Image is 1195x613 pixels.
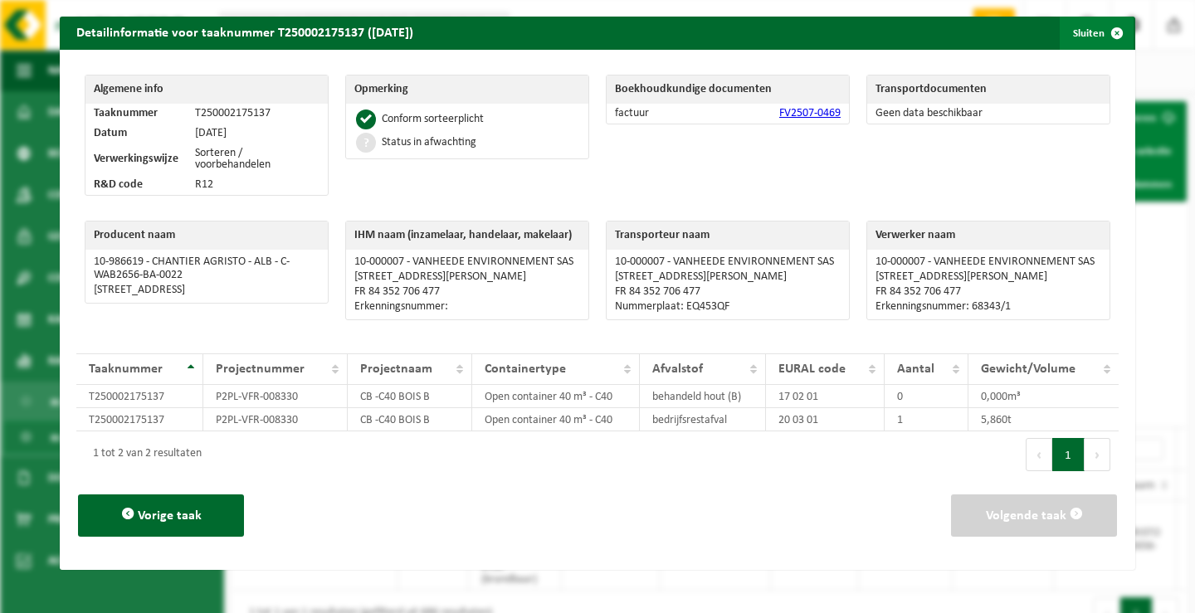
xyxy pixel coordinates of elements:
th: Verwerker naam [867,221,1110,250]
td: [DATE] [187,124,328,144]
p: Erkenningsnummer: 68343/1 [876,300,1101,314]
td: Geen data beschikbaar [867,104,1110,124]
td: T250002175137 [76,385,203,408]
span: Aantal [897,362,934,376]
button: Previous [1026,438,1052,471]
span: EURAL code [778,362,846,376]
div: 1 tot 2 van 2 resultaten [85,440,202,469]
span: Containertype [485,362,566,376]
button: 1 [1052,438,1085,471]
td: CB -C40 BOIS B [348,408,472,431]
div: Status in afwachting [382,137,476,148]
p: [STREET_ADDRESS] [94,284,319,297]
td: Open container 40 m³ - C40 [472,385,640,408]
span: Gewicht/Volume [981,362,1075,376]
td: CB -C40 BOIS B [348,385,472,408]
button: Sluiten [1060,17,1134,50]
td: 1 [885,408,968,431]
td: Datum [85,124,187,144]
th: Transporteur naam [607,221,849,250]
p: FR 84 352 706 477 [876,285,1101,299]
p: Nummerplaat: EQ453QF [615,300,841,314]
p: [STREET_ADDRESS][PERSON_NAME] [354,270,580,284]
th: Boekhoudkundige documenten [607,75,849,104]
p: FR 84 352 706 477 [354,285,580,299]
span: Vorige taak [138,509,202,523]
td: behandeld hout (B) [640,385,766,408]
th: Transportdocumenten [867,75,1081,104]
p: [STREET_ADDRESS][PERSON_NAME] [615,270,841,284]
td: bedrijfsrestafval [640,408,766,431]
p: 10-000007 - VANHEEDE ENVIRONNEMENT SAS [615,255,841,269]
th: Algemene info [85,75,328,104]
td: Open container 40 m³ - C40 [472,408,640,431]
p: Erkenningsnummer: [354,300,580,314]
td: Sorteren / voorbehandelen [187,144,328,175]
span: Volgende taak [986,509,1066,523]
td: Verwerkingswijze [85,144,187,175]
div: Conform sorteerplicht [382,114,484,125]
span: Taaknummer [89,362,163,376]
td: Taaknummer [85,104,187,124]
td: T250002175137 [76,408,203,431]
p: [STREET_ADDRESS][PERSON_NAME] [876,270,1101,284]
th: IHM naam (inzamelaar, handelaar, makelaar) [346,221,588,250]
span: Afvalstof [652,362,703,376]
span: Projectnaam [360,362,432,376]
td: 20 03 01 [766,408,885,431]
td: P2PL-VFR-008330 [203,385,348,408]
th: Producent naam [85,221,328,250]
button: Volgende taak [951,494,1117,537]
td: R12 [187,175,328,195]
td: 0,000m³ [968,385,1119,408]
th: Opmerking [346,75,588,104]
p: FR 84 352 706 477 [615,285,841,299]
p: 10-000007 - VANHEEDE ENVIRONNEMENT SAS [876,255,1101,269]
td: 5,860t [968,408,1119,431]
td: R&D code [85,175,187,195]
td: 17 02 01 [766,385,885,408]
button: Next [1085,438,1110,471]
td: T250002175137 [187,104,328,124]
button: Vorige taak [78,494,244,537]
span: Projectnummer [216,362,305,376]
p: 10-986619 - CHANTIER AGRISTO - ALB - C-WAB2656-BA-0022 [94,255,319,282]
td: P2PL-VFR-008330 [203,408,348,431]
p: 10-000007 - VANHEEDE ENVIRONNEMENT SAS [354,255,580,269]
td: factuur [607,104,702,124]
td: 0 [885,385,968,408]
h2: Detailinformatie voor taaknummer T250002175137 ([DATE]) [60,17,430,48]
a: FV2507-0469 [779,107,841,119]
